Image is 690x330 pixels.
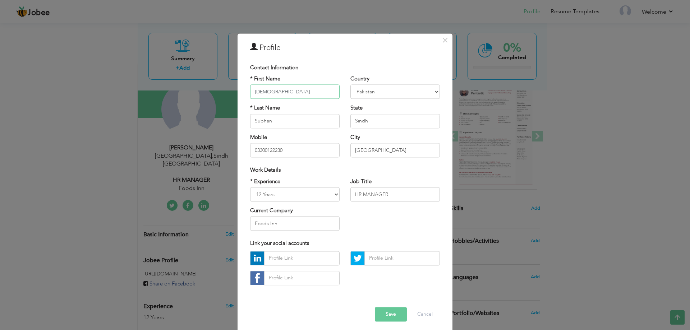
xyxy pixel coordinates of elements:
button: Close [439,34,451,46]
input: Profile Link [364,251,440,265]
label: * Last Name [250,104,280,112]
input: Profile Link [264,271,340,285]
button: Cancel [410,307,440,321]
label: City [350,134,360,141]
label: Current Company [250,207,293,214]
img: Twitter [351,251,364,265]
label: State [350,104,363,112]
label: Country [350,75,369,83]
span: Work Details [250,167,281,174]
img: linkedin [250,251,264,265]
button: Save [375,307,407,321]
label: Job Title [350,178,372,185]
span: Contact Information [250,64,298,71]
input: Profile Link [264,251,340,265]
span: Link your social accounts [250,240,309,247]
label: * First Name [250,75,280,83]
label: Mobile [250,134,267,141]
h3: Profile [250,42,440,53]
span: × [442,34,448,47]
label: * Experience [250,178,280,185]
img: facebook [250,271,264,285]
